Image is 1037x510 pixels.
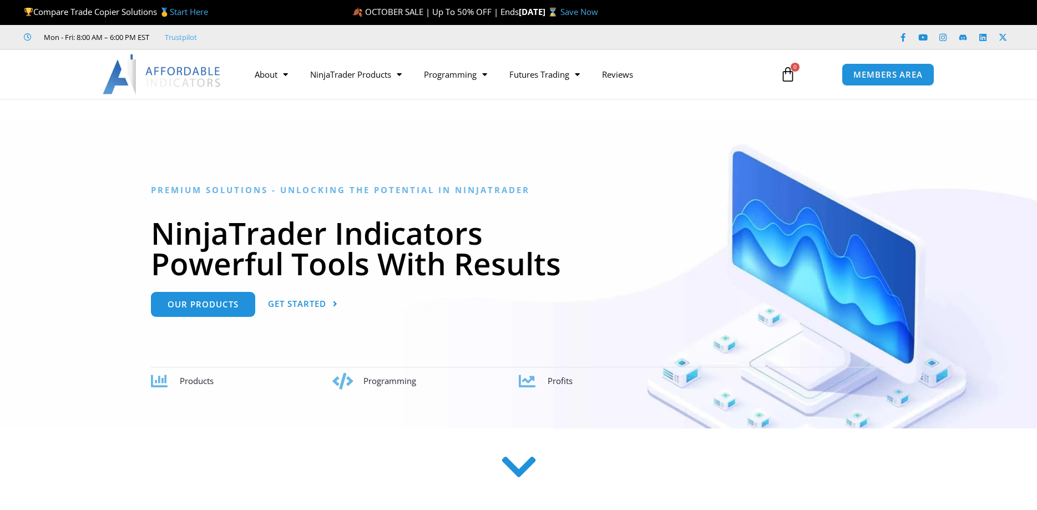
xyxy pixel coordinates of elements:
a: Our Products [151,292,255,317]
a: Futures Trading [498,62,591,87]
span: Our Products [168,300,239,309]
span: Products [180,375,214,386]
nav: Menu [244,62,767,87]
a: Get Started [268,292,338,317]
span: Get Started [268,300,326,308]
a: Programming [413,62,498,87]
span: 0 [791,63,800,72]
img: LogoAI | Affordable Indicators – NinjaTrader [103,54,222,94]
span: Profits [548,375,573,386]
img: 🏆 [24,8,33,16]
strong: [DATE] ⌛ [519,6,560,17]
span: 🍂 OCTOBER SALE | Up To 50% OFF | Ends [352,6,519,17]
span: Programming [363,375,416,386]
h6: Premium Solutions - Unlocking the Potential in NinjaTrader [151,185,886,195]
a: Start Here [170,6,208,17]
span: Mon - Fri: 8:00 AM – 6:00 PM EST [41,31,149,44]
span: Compare Trade Copier Solutions 🥇 [24,6,208,17]
a: MEMBERS AREA [842,63,934,86]
span: MEMBERS AREA [853,70,923,79]
a: Reviews [591,62,644,87]
h1: NinjaTrader Indicators Powerful Tools With Results [151,218,886,279]
a: NinjaTrader Products [299,62,413,87]
a: Save Now [560,6,598,17]
a: Trustpilot [165,31,197,44]
a: About [244,62,299,87]
a: 0 [763,58,812,90]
